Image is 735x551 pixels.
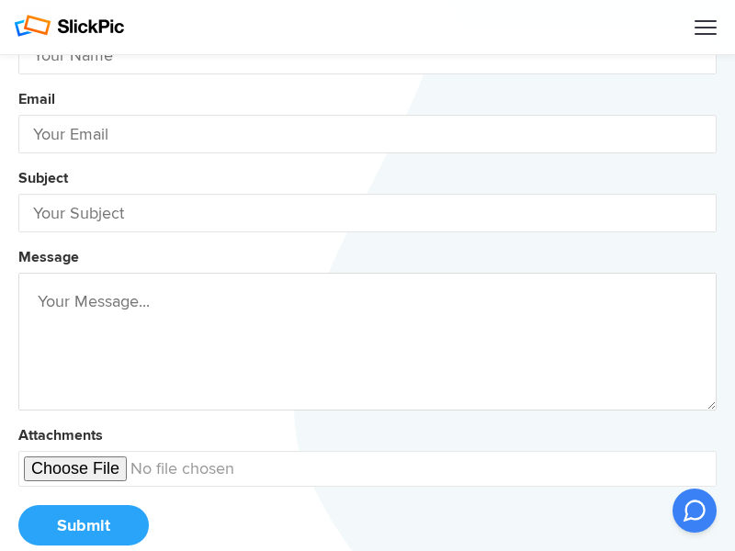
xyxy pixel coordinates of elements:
label: Email [18,90,55,108]
input: undefined [18,451,717,487]
label: Subject [18,169,68,187]
label: Attachments [18,426,103,444]
input: Your Subject [18,194,717,232]
button: Submit [18,505,149,545]
label: Message [18,248,79,266]
input: Your Name [18,36,717,74]
input: Your Email [18,115,717,153]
